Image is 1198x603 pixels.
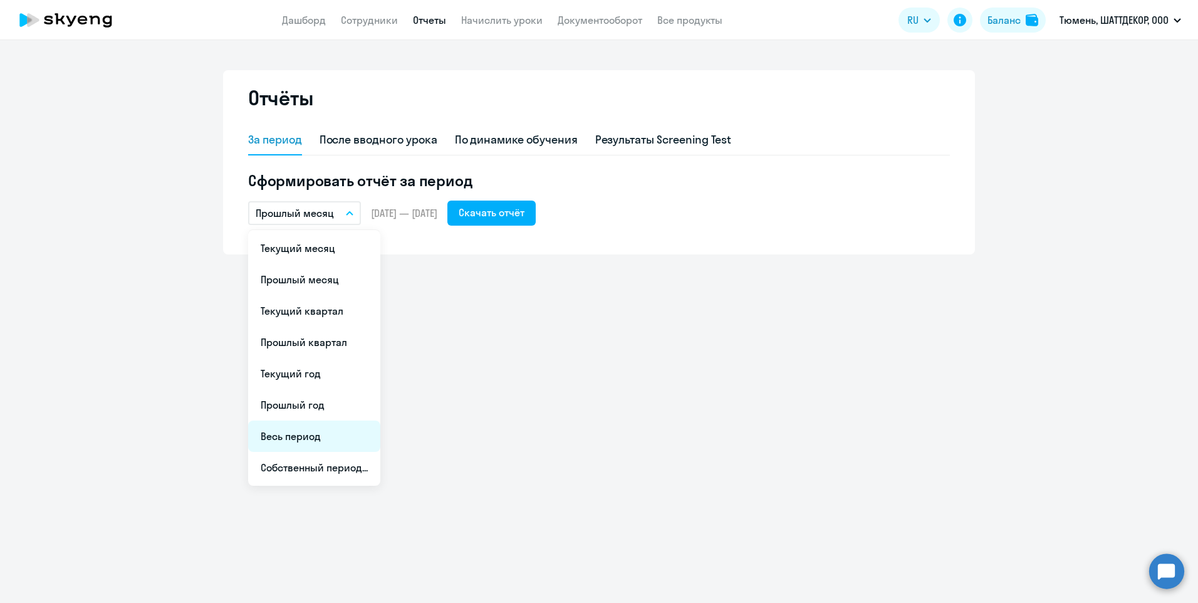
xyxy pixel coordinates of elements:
button: Балансbalance [980,8,1046,33]
a: Дашборд [282,14,326,26]
a: Документооборот [558,14,642,26]
div: По динамике обучения [455,132,578,148]
a: Начислить уроки [461,14,543,26]
button: RU [898,8,940,33]
img: balance [1026,14,1038,26]
p: Прошлый месяц [256,206,334,221]
a: Все продукты [657,14,722,26]
span: RU [907,13,919,28]
div: После вводного урока [320,132,437,148]
a: Сотрудники [341,14,398,26]
span: [DATE] — [DATE] [371,206,437,220]
button: Прошлый месяц [248,201,361,225]
div: Результаты Screening Test [595,132,732,148]
p: Тюмень, ШАТТДЕКОР, ООО [1060,13,1169,28]
div: Скачать отчёт [459,205,524,220]
ul: RU [248,230,380,486]
h5: Сформировать отчёт за период [248,170,950,191]
button: Скачать отчёт [447,201,536,226]
h2: Отчёты [248,85,313,110]
a: Отчеты [413,14,446,26]
button: Тюмень, ШАТТДЕКОР, ООО [1053,5,1187,35]
div: За период [248,132,302,148]
div: Баланс [987,13,1021,28]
